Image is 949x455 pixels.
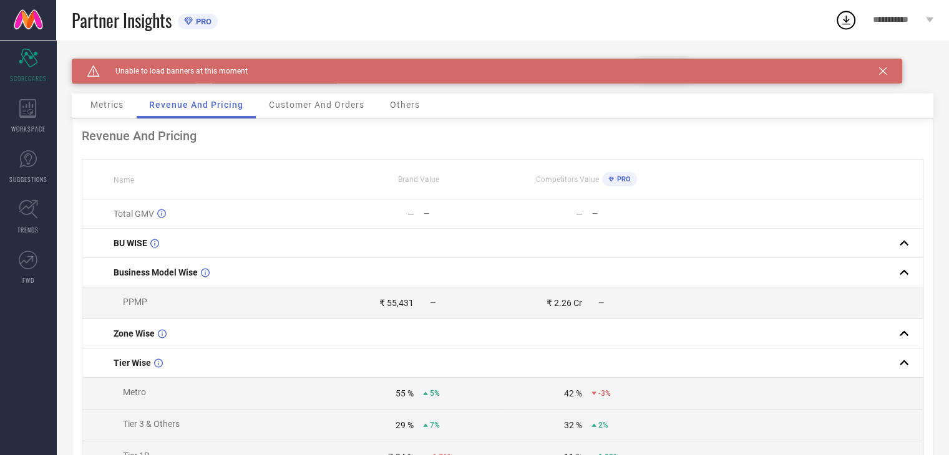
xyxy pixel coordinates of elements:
[564,388,582,398] div: 42 %
[536,175,599,184] span: Competitors Value
[114,328,155,338] span: Zone Wise
[564,420,582,430] div: 32 %
[390,100,420,110] span: Others
[430,299,436,307] span: —
[100,67,248,75] span: Unable to load banners at this moment
[424,209,502,218] div: —
[114,267,198,277] span: Business Model Wise
[269,100,364,110] span: Customer And Orders
[22,275,34,285] span: FWD
[149,100,243,110] span: Revenue And Pricing
[193,17,212,26] span: PRO
[9,175,47,184] span: SUGGESTIONS
[10,74,47,83] span: SCORECARDS
[114,358,151,368] span: Tier Wise
[90,100,124,110] span: Metrics
[11,124,46,133] span: WORKSPACE
[123,387,146,397] span: Metro
[17,225,39,234] span: TRENDS
[576,209,583,219] div: —
[114,209,154,219] span: Total GMV
[379,298,414,308] div: ₹ 55,431
[592,209,670,218] div: —
[72,7,172,33] span: Partner Insights
[430,389,440,398] span: 5%
[396,388,414,398] div: 55 %
[114,176,134,184] span: Name
[598,389,611,398] span: -3%
[407,209,414,219] div: —
[82,128,923,143] div: Revenue And Pricing
[547,298,582,308] div: ₹ 2.26 Cr
[598,299,604,307] span: —
[398,175,439,184] span: Brand Value
[72,59,197,67] div: Brand
[614,175,631,183] span: PRO
[396,420,414,430] div: 29 %
[835,9,857,31] div: Open download list
[598,421,608,429] span: 2%
[123,297,147,307] span: PPMP
[114,238,147,248] span: BU WISE
[123,419,180,429] span: Tier 3 & Others
[430,421,440,429] span: 7%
